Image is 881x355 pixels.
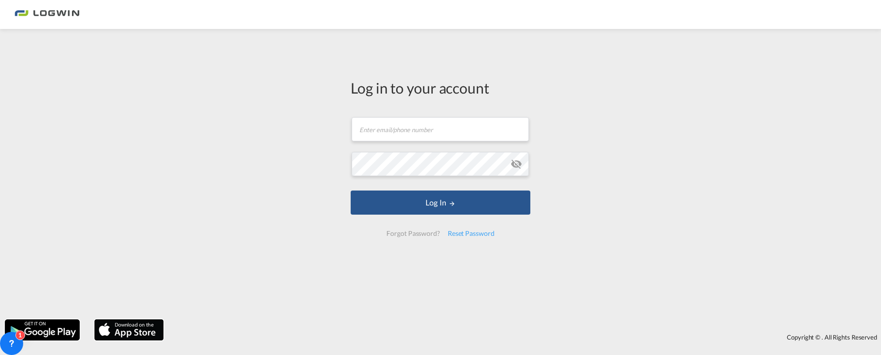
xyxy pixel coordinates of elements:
md-icon: icon-eye-off [511,158,522,170]
div: Copyright © . All Rights Reserved [169,329,881,345]
button: LOGIN [351,191,530,215]
img: bc73a0e0d8c111efacd525e4c8ad7d32.png [14,4,80,26]
div: Reset Password [444,225,498,242]
div: Log in to your account [351,78,530,98]
div: Forgot Password? [383,225,443,242]
input: Enter email/phone number [352,117,529,141]
img: apple.png [93,318,165,341]
img: google.png [4,318,81,341]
